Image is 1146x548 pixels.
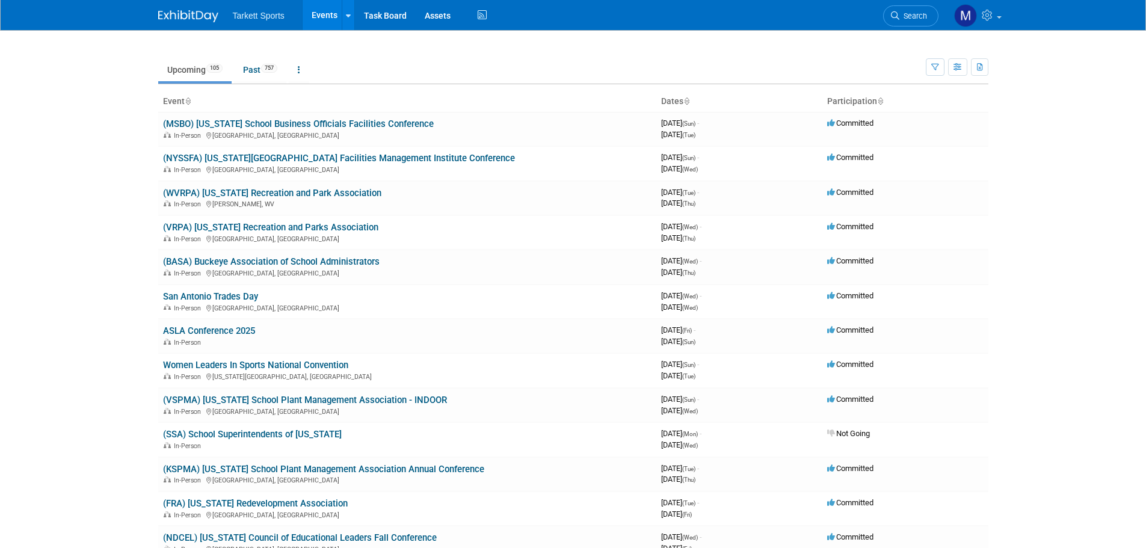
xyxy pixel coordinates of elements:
span: [DATE] [661,395,699,404]
span: In-Person [174,304,205,312]
span: (Tue) [682,132,695,138]
a: Sort by Participation Type [877,96,883,106]
a: Sort by Start Date [683,96,689,106]
span: In-Person [174,166,205,174]
a: (WVRPA) [US_STATE] Recreation and Park Association [163,188,381,199]
span: [DATE] [661,291,701,300]
div: [GEOGRAPHIC_DATA], [GEOGRAPHIC_DATA] [163,130,652,140]
span: (Wed) [682,224,698,230]
span: (Thu) [682,269,695,276]
img: In-Person Event [164,166,171,172]
a: Upcoming105 [158,58,232,81]
div: [GEOGRAPHIC_DATA], [GEOGRAPHIC_DATA] [163,233,652,243]
img: In-Person Event [164,200,171,206]
span: - [697,395,699,404]
span: (Fri) [682,511,692,518]
span: Committed [827,222,873,231]
img: In-Person Event [164,373,171,379]
span: [DATE] [661,119,699,128]
span: Not Going [827,429,870,438]
span: (Wed) [682,442,698,449]
span: - [700,532,701,541]
a: (MSBO) [US_STATE] School Business Officials Facilities Conference [163,119,434,129]
span: (Thu) [682,476,695,483]
a: (NYSSFA) [US_STATE][GEOGRAPHIC_DATA] Facilities Management Institute Conference [163,153,515,164]
span: Committed [827,325,873,334]
span: (Wed) [682,304,698,311]
span: 757 [261,64,277,73]
span: [DATE] [661,153,699,162]
a: Women Leaders In Sports National Convention [163,360,348,371]
a: (VRPA) [US_STATE] Recreation and Parks Association [163,222,378,233]
th: Dates [656,91,822,112]
img: In-Person Event [164,511,171,517]
span: - [697,119,699,128]
span: 105 [206,64,223,73]
div: [GEOGRAPHIC_DATA], [GEOGRAPHIC_DATA] [163,268,652,277]
span: (Sun) [682,155,695,161]
a: Sort by Event Name [185,96,191,106]
img: In-Person Event [164,132,171,138]
span: [DATE] [661,464,699,473]
img: In-Person Event [164,408,171,414]
span: In-Person [174,339,205,346]
div: [GEOGRAPHIC_DATA], [GEOGRAPHIC_DATA] [163,406,652,416]
span: (Wed) [682,408,698,414]
span: (Wed) [682,534,698,541]
a: Past757 [234,58,286,81]
span: - [700,291,701,300]
span: [DATE] [661,303,698,312]
div: [GEOGRAPHIC_DATA], [GEOGRAPHIC_DATA] [163,164,652,174]
span: [DATE] [661,532,701,541]
span: Committed [827,188,873,197]
a: ASLA Conference 2025 [163,325,255,336]
div: [GEOGRAPHIC_DATA], [GEOGRAPHIC_DATA] [163,510,652,519]
span: Committed [827,291,873,300]
span: [DATE] [661,188,699,197]
span: In-Person [174,235,205,243]
img: In-Person Event [164,339,171,345]
span: (Mon) [682,431,698,437]
span: (Wed) [682,258,698,265]
span: Committed [827,395,873,404]
span: - [697,188,699,197]
span: Search [899,11,927,20]
img: In-Person Event [164,442,171,448]
div: [GEOGRAPHIC_DATA], [GEOGRAPHIC_DATA] [163,475,652,484]
span: - [694,325,695,334]
img: megan powell [954,4,977,27]
a: Search [883,5,938,26]
img: ExhibitDay [158,10,218,22]
span: Tarkett Sports [233,11,285,20]
span: - [697,153,699,162]
span: In-Person [174,511,205,519]
img: In-Person Event [164,235,171,241]
span: (Wed) [682,293,698,300]
span: (Sun) [682,339,695,345]
a: San Antonio Trades Day [163,291,258,302]
img: In-Person Event [164,269,171,276]
span: [DATE] [661,371,695,380]
span: Committed [827,360,873,369]
span: (Sun) [682,396,695,403]
span: Committed [827,256,873,265]
a: (NDCEL) [US_STATE] Council of Educational Leaders Fall Conference [163,532,437,543]
span: (Tue) [682,500,695,506]
span: [DATE] [661,429,701,438]
span: [DATE] [661,406,698,415]
span: (Sun) [682,362,695,368]
span: [DATE] [661,498,699,507]
span: [DATE] [661,337,695,346]
span: Committed [827,498,873,507]
span: [DATE] [661,256,701,265]
span: [DATE] [661,199,695,208]
span: (Tue) [682,373,695,380]
a: (FRA) [US_STATE] Redevelopment Association [163,498,348,509]
span: [DATE] [661,164,698,173]
a: (BASA) Buckeye Association of School Administrators [163,256,380,267]
span: - [700,429,701,438]
span: [DATE] [661,360,699,369]
span: In-Person [174,200,205,208]
span: (Tue) [682,466,695,472]
div: [GEOGRAPHIC_DATA], [GEOGRAPHIC_DATA] [163,303,652,312]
